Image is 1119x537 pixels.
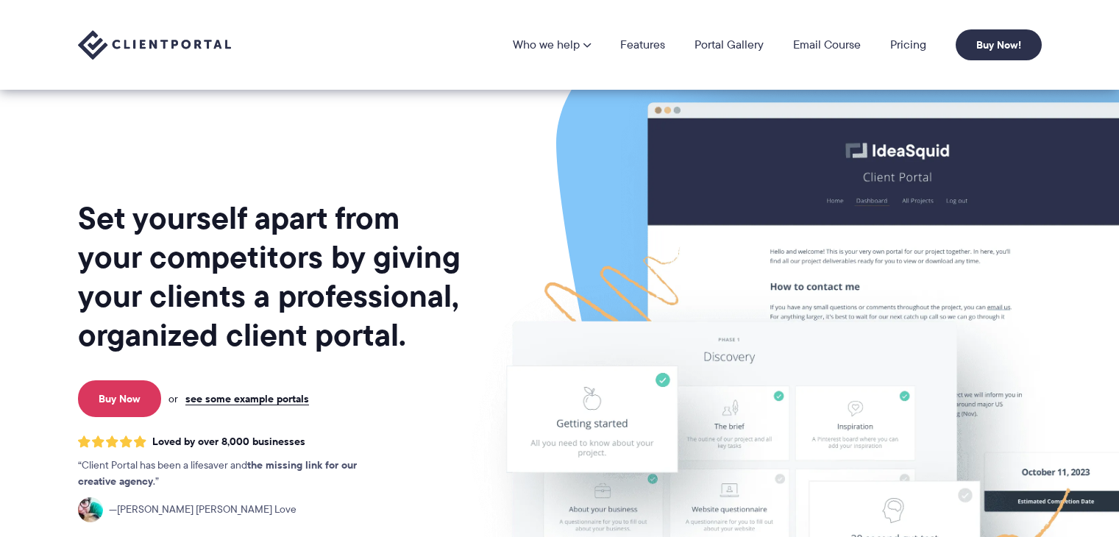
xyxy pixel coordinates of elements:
[109,502,296,518] span: [PERSON_NAME] [PERSON_NAME] Love
[890,39,926,51] a: Pricing
[78,458,387,490] p: Client Portal has been a lifesaver and .
[168,392,178,405] span: or
[152,435,305,448] span: Loved by over 8,000 businesses
[78,457,357,489] strong: the missing link for our creative agency
[185,392,309,405] a: see some example portals
[956,29,1042,60] a: Buy Now!
[695,39,764,51] a: Portal Gallery
[513,39,591,51] a: Who we help
[78,380,161,417] a: Buy Now
[620,39,665,51] a: Features
[793,39,861,51] a: Email Course
[78,199,463,355] h1: Set yourself apart from your competitors by giving your clients a professional, organized client ...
